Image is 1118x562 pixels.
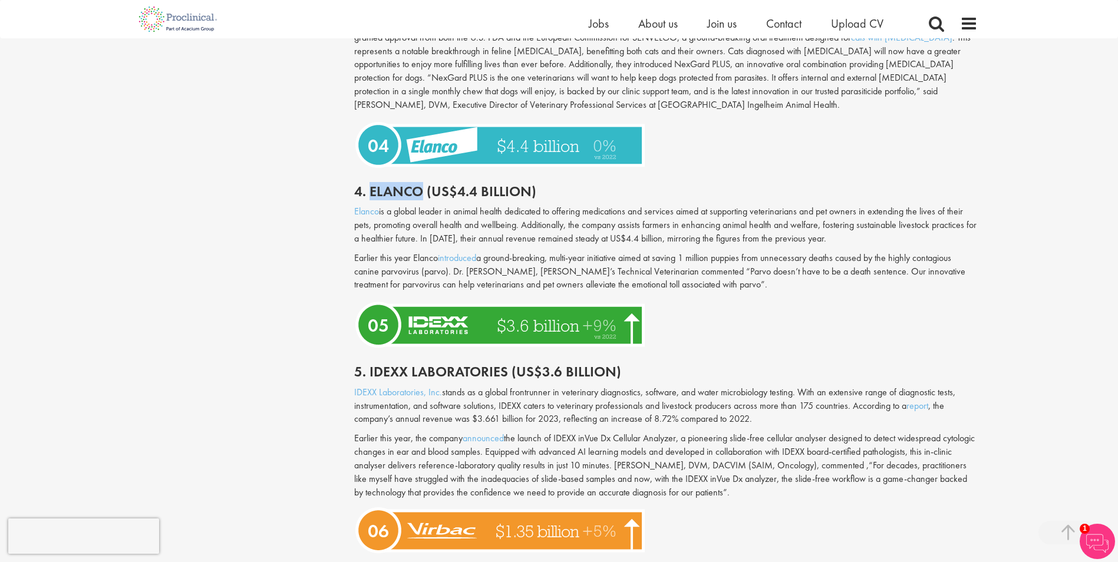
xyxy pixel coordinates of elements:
p: Earlier this year Elanco a ground-breaking, multi-year initiative aimed at saving 1 million puppi... [354,252,978,292]
a: announced [463,432,504,444]
img: Chatbot [1080,524,1115,559]
p: Earlier this year, the company the launch of IDEXX inVue Dx Cellular Analyzer, a pioneering slide... [354,432,978,499]
iframe: reCAPTCHA [8,518,159,554]
h2: 5. Idexx Laboratories (US$3.6 billion) [354,364,978,379]
a: Join us [707,16,737,31]
a: introduced [438,252,476,264]
span: 1 [1080,524,1090,534]
a: Jobs [589,16,609,31]
a: About us [638,16,678,31]
h2: 4. Elanco (US$4.4 billion) [354,184,978,199]
a: cats with [MEDICAL_DATA] [851,31,952,44]
a: Contact [766,16,802,31]
p: is a global leader in animal health dedicated to offering medications and services aimed at suppo... [354,205,978,246]
a: Elanco [354,205,379,217]
a: Upload CV [831,16,883,31]
p: stands as a global frontrunner in veterinary diagnostics, software, and water microbiology testin... [354,386,978,427]
a: IDEXX Laboratories, Inc. [354,386,442,398]
a: report [906,399,928,412]
p: In [DATE], their animal health sector generated profits of US$ 4.7 billion, marking a steady 2% r... [354,18,978,112]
